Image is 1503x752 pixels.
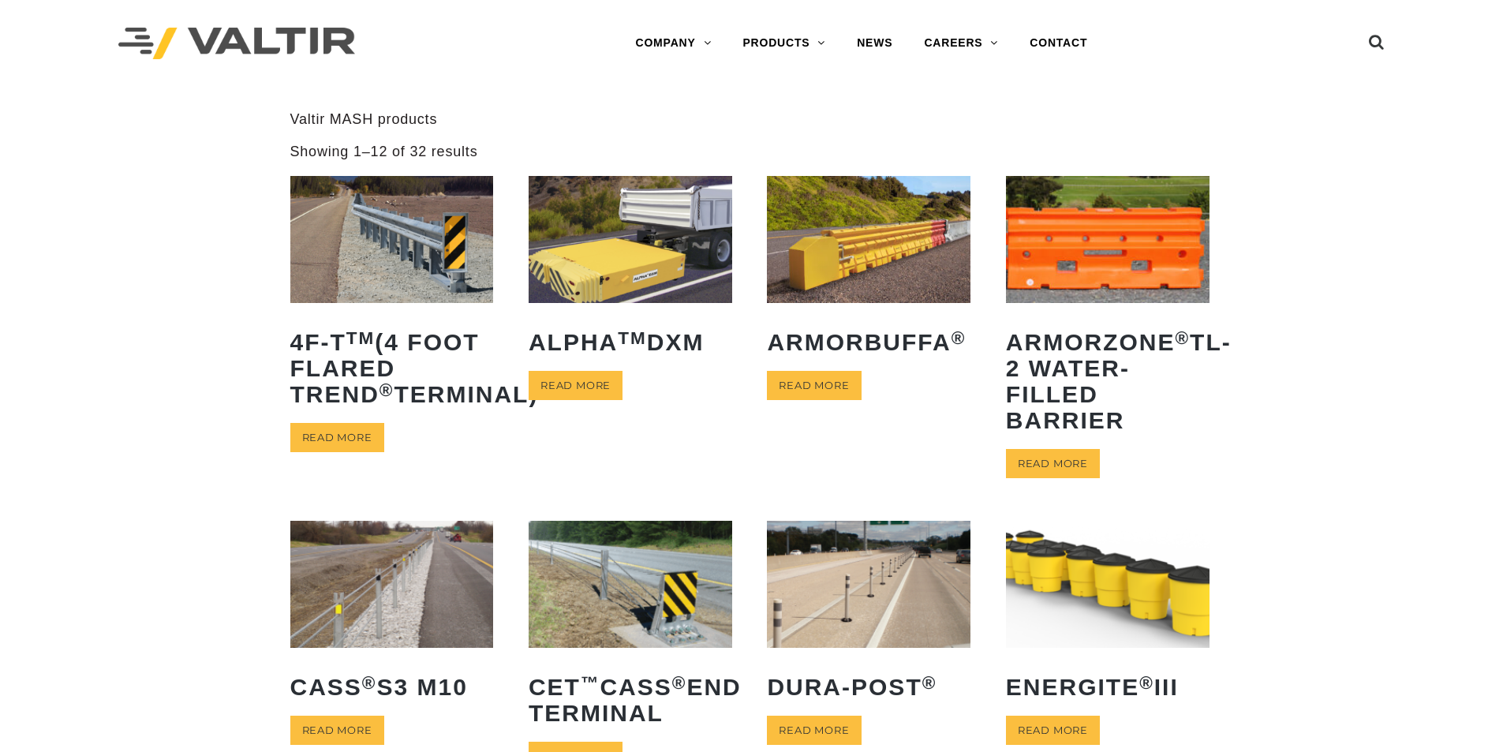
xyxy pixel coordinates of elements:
[290,110,1213,129] p: Valtir MASH products
[1006,716,1100,745] a: Read more about “ENERGITE® III”
[767,176,970,367] a: ArmorBuffa®
[1006,317,1210,445] h2: ArmorZone TL-2 Water-Filled Barrier
[1006,662,1210,712] h2: ENERGITE III
[922,673,937,693] sup: ®
[1139,673,1154,693] sup: ®
[908,28,1014,59] a: CAREERS
[672,673,687,693] sup: ®
[362,673,377,693] sup: ®
[581,673,600,693] sup: ™
[346,328,376,348] sup: TM
[767,662,970,712] h2: Dura-Post
[618,328,647,348] sup: TM
[727,28,841,59] a: PRODUCTS
[767,371,861,400] a: Read more about “ArmorBuffa®”
[118,28,355,60] img: Valtir
[767,716,861,745] a: Read more about “Dura-Post®”
[1006,449,1100,478] a: Read more about “ArmorZone® TL-2 Water-Filled Barrier”
[529,176,732,367] a: ALPHATMDXM
[290,521,494,712] a: CASS®S3 M10
[1175,328,1190,348] sup: ®
[290,317,494,419] h2: 4F-T (4 Foot Flared TREND Terminal)
[1006,521,1210,712] a: ENERGITE®III
[290,176,494,419] a: 4F-TTM(4 Foot Flared TREND®Terminal)
[841,28,908,59] a: NEWS
[767,317,970,367] h2: ArmorBuffa
[1014,28,1103,59] a: CONTACT
[529,662,732,738] h2: CET CASS End Terminal
[290,423,384,452] a: Read more about “4F-TTM (4 Foot Flared TREND® Terminal)”
[290,143,478,161] p: Showing 1–12 of 32 results
[379,380,394,400] sup: ®
[619,28,727,59] a: COMPANY
[767,521,970,712] a: Dura-Post®
[290,716,384,745] a: Read more about “CASS® S3 M10”
[952,328,966,348] sup: ®
[529,521,732,738] a: CET™CASS®End Terminal
[529,317,732,367] h2: ALPHA DXM
[290,662,494,712] h2: CASS S3 M10
[529,371,623,400] a: Read more about “ALPHATM DXM”
[1006,176,1210,445] a: ArmorZone®TL-2 Water-Filled Barrier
